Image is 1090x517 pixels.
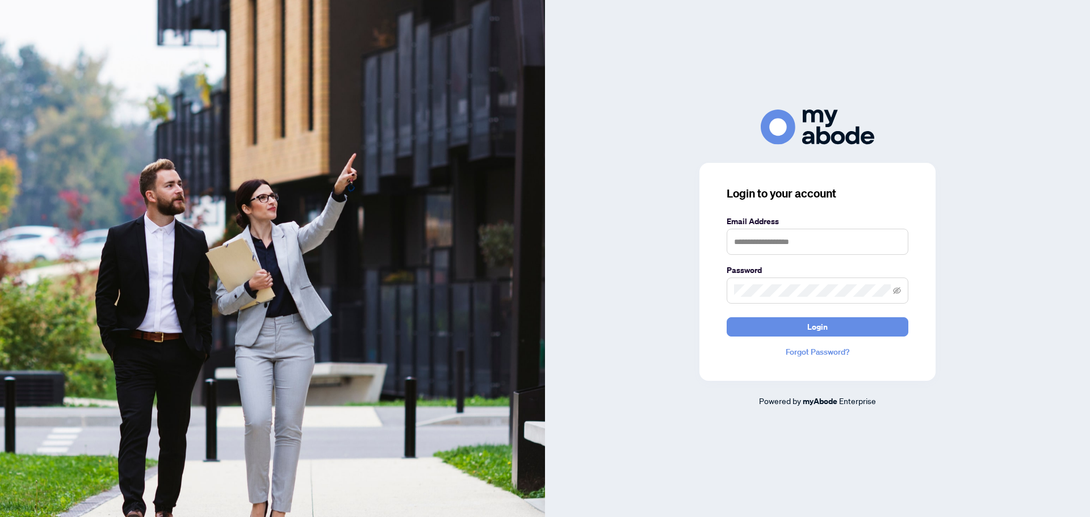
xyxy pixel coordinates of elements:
[803,395,837,407] a: myAbode
[727,346,908,358] a: Forgot Password?
[759,396,801,406] span: Powered by
[727,264,908,276] label: Password
[727,186,908,201] h3: Login to your account
[727,317,908,337] button: Login
[839,396,876,406] span: Enterprise
[761,110,874,144] img: ma-logo
[888,235,902,249] keeper-lock: Open Keeper Popup
[807,318,828,336] span: Login
[893,287,901,295] span: eye-invisible
[727,215,908,228] label: Email Address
